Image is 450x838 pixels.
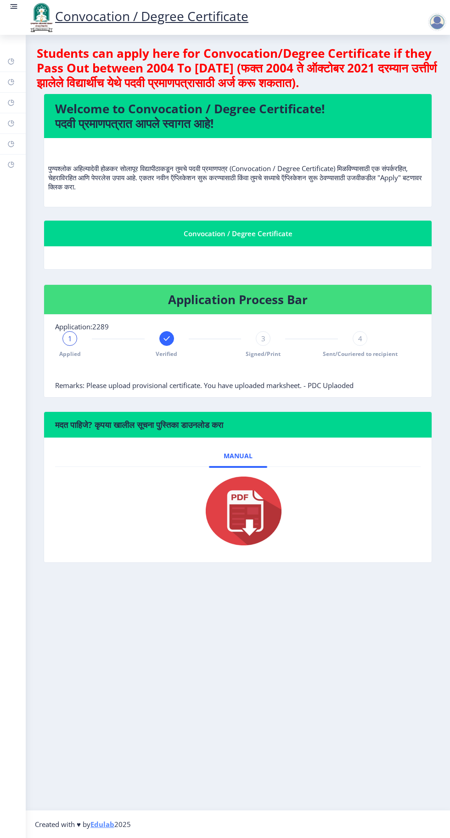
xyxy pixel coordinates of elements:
span: Created with ♥ by 2025 [35,820,131,829]
span: Signed/Print [246,350,281,358]
a: Edulab [90,820,114,829]
span: Verified [156,350,177,358]
h4: Students can apply here for Convocation/Degree Certificate if they Pass Out between 2004 To [DATE... [37,46,439,90]
a: Manual [209,445,267,467]
div: Convocation / Degree Certificate [55,228,421,239]
span: 3 [261,334,265,343]
span: Sent/Couriered to recipient [323,350,398,358]
span: 4 [358,334,362,343]
img: logo [28,2,55,33]
span: Applied [59,350,81,358]
span: Remarks: Please upload provisional certificate. You have uploaded marksheet. - PDC Uplaoded [55,381,354,390]
span: 1 [68,334,72,343]
img: pdf.png [192,474,284,548]
span: Application:2289 [55,322,109,331]
p: पुण्यश्लोक अहिल्यादेवी होळकर सोलापूर विद्यापीठाकडून तुमचे पदवी प्रमाणपत्र (Convocation / Degree C... [48,145,427,191]
h4: Application Process Bar [55,292,421,307]
h4: Welcome to Convocation / Degree Certificate! पदवी प्रमाणपत्रात आपले स्वागत आहे! [55,101,421,131]
a: Convocation / Degree Certificate [28,7,248,25]
span: Manual [224,452,253,460]
h6: मदत पाहिजे? कृपया खालील सूचना पुस्तिका डाउनलोड करा [55,419,421,430]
